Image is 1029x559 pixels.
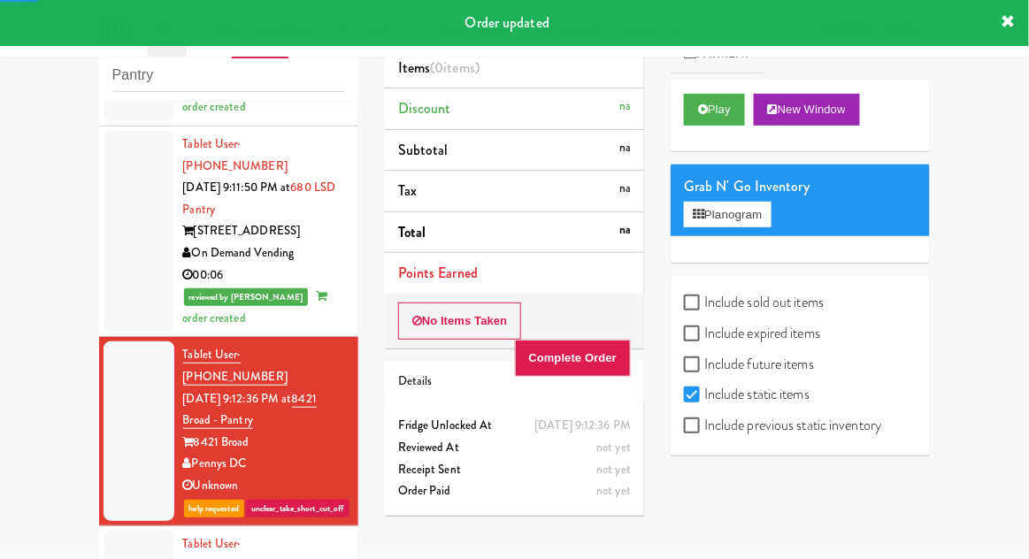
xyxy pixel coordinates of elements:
input: Include static items [684,388,704,402]
a: 680 LSD Pantry [183,179,336,218]
span: Discount [398,98,451,119]
li: Tablet User· [PHONE_NUMBER][DATE] 9:12:36 PM at8421 Broad - Pantry8421 BroadPennys DCUnknownhelp ... [99,337,358,526]
div: Order Paid [398,480,631,502]
label: Include previous static inventory [684,412,881,439]
span: not yet [596,461,631,478]
a: Tablet User· [PHONE_NUMBER] [183,346,288,386]
span: (0 ) [430,57,480,78]
input: Include expired items [684,327,704,341]
div: Pennys DC [183,453,345,475]
span: Order updated [465,12,549,33]
button: New Window [754,94,860,126]
div: na [619,178,631,200]
div: Reviewed At [398,437,631,459]
label: Include static items [684,381,810,408]
span: Points Earned [398,263,478,283]
span: · [PHONE_NUMBER] [183,135,288,174]
div: [DATE] 9:12:36 PM [534,415,631,437]
span: [DATE] 9:12:36 PM at [183,390,292,407]
button: No Items Taken [398,302,522,340]
div: na [619,219,631,241]
span: Total [398,222,426,242]
span: reviewed by [PERSON_NAME] [184,288,309,306]
label: Include sold out items [684,289,824,316]
div: na [619,96,631,118]
li: Tablet User· [PHONE_NUMBER][DATE] 9:11:50 PM at680 LSD Pantry[STREET_ADDRESS]On Demand Vending00:... [99,126,358,337]
label: Include future items [684,351,814,378]
span: Subtotal [398,140,449,160]
button: Complete Order [515,340,632,377]
input: Include sold out items [684,296,704,310]
span: Items [398,57,480,78]
button: Play [684,94,745,126]
span: not yet [596,439,631,456]
label: Include expired items [684,320,820,347]
div: Details [398,371,515,393]
span: help requested [184,500,244,517]
div: na [619,137,631,159]
div: 8421 Broad [183,432,345,454]
span: order created [183,287,327,326]
a: Tablet User· [PHONE_NUMBER] [183,135,288,174]
span: unclear_take_short_cut_off [246,500,349,517]
div: Grab N' Go Inventory [684,173,917,200]
input: Include future items [684,358,704,372]
div: [STREET_ADDRESS] [183,220,345,242]
span: Tax [398,180,417,201]
div: On Demand Vending [183,242,345,264]
button: Planogram [684,202,771,228]
div: Unknown [183,475,345,497]
div: 00:06 [183,264,345,287]
div: Receipt Sent [398,459,631,481]
ng-pluralize: items [444,57,476,78]
input: Search vision orders [112,59,345,92]
div: Fridge Unlocked At [398,415,631,437]
span: [DATE] 9:11:50 PM at [183,179,291,195]
span: not yet [596,482,631,499]
input: Include previous static inventory [684,419,704,433]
